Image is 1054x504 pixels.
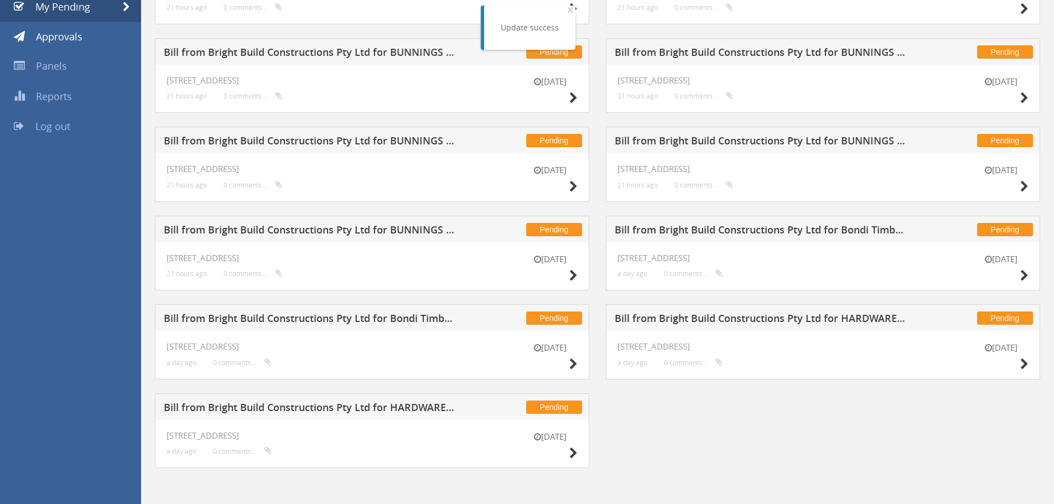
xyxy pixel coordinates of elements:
small: 21 hours ago [617,3,658,12]
small: 0 comments... [224,3,282,12]
small: 21 hours ago [167,269,207,278]
h4: [STREET_ADDRESS] [167,164,578,174]
small: [DATE] [973,342,1029,354]
h4: [STREET_ADDRESS] [617,76,1029,85]
h5: Bill from Bright Build Constructions Pty Ltd for BUNNINGS PTY LTD [615,136,906,149]
span: Pending [977,45,1033,59]
h5: Bill from Bright Build Constructions Pty Ltd for HARDWARE AND GENERAL SUPPLIES LTD [164,402,455,416]
h5: Bill from Bright Build Constructions Pty Ltd for BUNNINGS PTY LTD [164,47,455,61]
small: a day ago [167,358,196,367]
span: Approvals [36,30,82,43]
small: 21 hours ago [167,181,207,189]
h4: [STREET_ADDRESS] [167,342,578,351]
h5: Bill from Bright Build Constructions Pty Ltd for HARDWARE AND GENERAL SUPPLIES LTD [615,313,906,327]
span: Reports [36,90,72,103]
small: [DATE] [522,431,578,443]
span: Pending [526,401,582,414]
small: [DATE] [973,253,1029,265]
small: 21 hours ago [167,3,207,12]
div: Update success [501,22,559,33]
span: Panels [36,59,67,72]
small: 0 comments... [213,358,272,367]
span: Pending [977,311,1033,325]
h4: [STREET_ADDRESS] [167,76,578,85]
small: 0 comments... [674,92,733,100]
small: 21 hours ago [617,92,658,100]
small: 0 comments... [224,181,282,189]
h5: Bill from Bright Build Constructions Pty Ltd for Bondi Timber & Hardware [615,225,906,238]
span: Pending [526,311,582,325]
small: 0 comments... [224,92,282,100]
small: 21 hours ago [617,181,658,189]
span: Pending [526,223,582,236]
small: a day ago [617,269,647,278]
small: a day ago [617,358,647,367]
small: [DATE] [522,76,578,87]
h4: [STREET_ADDRESS] [617,342,1029,351]
span: Pending [526,134,582,147]
small: [DATE] [522,342,578,354]
span: Log out [35,119,70,133]
small: [DATE] [522,164,578,176]
h4: [STREET_ADDRESS] [617,253,1029,263]
span: × [567,2,574,17]
small: [DATE] [522,253,578,265]
h4: [STREET_ADDRESS] [167,431,578,440]
small: [DATE] [973,164,1029,176]
h4: [STREET_ADDRESS] [617,164,1029,174]
small: 0 comments... [224,269,282,278]
small: 0 comments... [664,358,723,367]
h5: Bill from Bright Build Constructions Pty Ltd for Bondi Timber & Hardware [164,313,455,327]
h5: Bill from Bright Build Constructions Pty Ltd for BUNNINGS PTY LTD [615,47,906,61]
small: 0 comments... [213,447,272,455]
small: 0 comments... [674,3,733,12]
span: Pending [526,45,582,59]
small: [DATE] [973,76,1029,87]
small: 21 hours ago [167,92,207,100]
span: Pending [977,223,1033,236]
small: a day ago [167,447,196,455]
h5: Bill from Bright Build Constructions Pty Ltd for BUNNINGS PTY LTD [164,225,455,238]
h4: [STREET_ADDRESS] [167,253,578,263]
h5: Bill from Bright Build Constructions Pty Ltd for BUNNINGS PTY LTD [164,136,455,149]
small: 0 comments... [674,181,733,189]
span: Pending [977,134,1033,147]
small: 0 comments... [664,269,723,278]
